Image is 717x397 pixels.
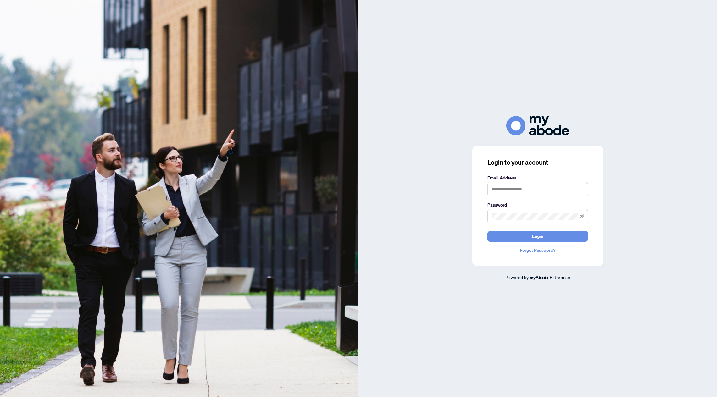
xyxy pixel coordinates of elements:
span: Enterprise [550,274,570,280]
label: Password [487,201,588,208]
a: Forgot Password? [487,247,588,254]
a: myAbode [530,274,549,281]
span: Login [532,231,543,241]
button: Login [487,231,588,242]
span: Powered by [505,274,529,280]
h3: Login to your account [487,158,588,167]
span: eye-invisible [580,214,584,218]
img: ma-logo [506,116,569,135]
label: Email Address [487,174,588,181]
